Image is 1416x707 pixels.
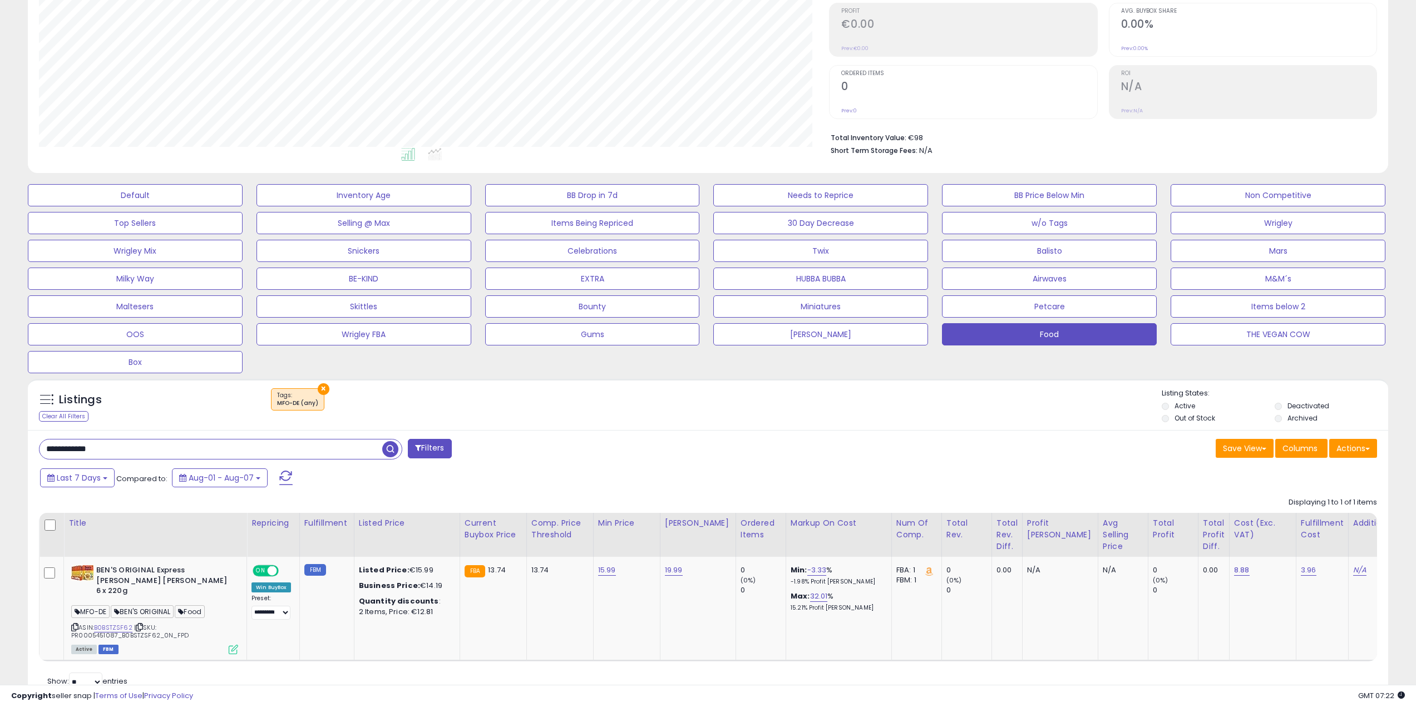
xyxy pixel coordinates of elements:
div: 0 [946,585,991,595]
div: % [791,591,883,612]
a: 19.99 [665,565,683,576]
span: ON [254,566,268,576]
span: 2025-08-15 07:22 GMT [1358,690,1405,701]
div: Num of Comp. [896,517,937,541]
button: Wrigley [1171,212,1385,234]
button: Top Sellers [28,212,243,234]
button: Default [28,184,243,206]
a: 32.01 [810,591,828,602]
span: FBM [98,645,119,654]
div: Repricing [251,517,295,529]
button: Items Being Repriced [485,212,700,234]
small: (0%) [1153,576,1168,585]
small: Prev: N/A [1121,107,1143,114]
span: OFF [277,566,295,576]
span: Tags : [277,391,318,408]
p: Listing States: [1162,388,1388,399]
div: Total Profit [1153,517,1193,541]
button: w/o Tags [942,212,1157,234]
div: Fulfillment Cost [1301,517,1344,541]
li: €98 [831,130,1369,144]
div: ASIN: [71,565,238,653]
div: Total Rev. Diff. [996,517,1018,552]
small: Prev: €0.00 [841,45,869,52]
button: Inventory Age [256,184,471,206]
div: Win BuyBox [251,582,291,592]
span: N/A [919,145,933,156]
a: Privacy Policy [144,690,193,701]
button: Snickers [256,240,471,262]
button: THE VEGAN COW [1171,323,1385,345]
div: seller snap | | [11,691,193,701]
img: 51dHlJ6T9TL._SL40_.jpg [71,565,93,581]
label: Out of Stock [1175,413,1215,423]
div: Title [68,517,242,529]
span: Columns [1282,443,1318,454]
button: Selling @ Max [256,212,471,234]
div: 0 [946,565,991,575]
b: BEN'S ORIGINAL Express [PERSON_NAME] [PERSON_NAME] 6 x 220g [96,565,231,599]
button: Aug-01 - Aug-07 [172,468,268,487]
button: Non Competitive [1171,184,1385,206]
span: Avg. Buybox Share [1121,8,1376,14]
a: 3.96 [1301,565,1316,576]
div: 0 [1153,585,1198,595]
div: Avg Selling Price [1103,517,1143,552]
button: Wrigley Mix [28,240,243,262]
button: Gums [485,323,700,345]
h5: Listings [59,392,102,408]
button: × [318,383,329,395]
div: €14.19 [359,581,451,591]
h2: 0.00% [1121,18,1376,33]
div: 0 [1153,565,1198,575]
span: ROI [1121,71,1376,77]
small: FBM [304,564,326,576]
button: 30 Day Decrease [713,212,928,234]
th: The percentage added to the cost of goods (COGS) that forms the calculator for Min & Max prices. [786,513,891,557]
div: 0.00 [996,565,1014,575]
p: 15.21% Profit [PERSON_NAME] [791,604,883,612]
b: Short Term Storage Fees: [831,146,917,155]
span: BEN'S ORIGINAL [111,605,174,618]
div: : [359,596,451,606]
b: Total Inventory Value: [831,133,906,142]
span: Show: entries [47,676,127,686]
div: N/A [1103,565,1139,575]
h2: €0.00 [841,18,1097,33]
span: 13.74 [488,565,506,575]
button: [PERSON_NAME] [713,323,928,345]
button: Twix [713,240,928,262]
div: Current Buybox Price [465,517,522,541]
button: Petcare [942,295,1157,318]
button: Save View [1216,439,1274,458]
div: FBA: 1 [896,565,933,575]
label: Deactivated [1287,401,1329,411]
div: Min Price [598,517,655,529]
a: 8.88 [1234,565,1250,576]
div: €15.99 [359,565,451,575]
div: Displaying 1 to 1 of 1 items [1289,497,1377,508]
div: Listed Price [359,517,455,529]
button: Wrigley FBA [256,323,471,345]
button: EXTRA [485,268,700,290]
b: Min: [791,565,807,575]
span: | SKU: PR0005451087_B0BSTZSF62_0N_FPD [71,623,189,640]
span: Aug-01 - Aug-07 [189,472,254,483]
button: Items below 2 [1171,295,1385,318]
div: Clear All Filters [39,411,88,422]
span: MFO-DE [71,605,110,618]
button: Milky Way [28,268,243,290]
div: FBM: 1 [896,575,933,585]
button: Celebrations [485,240,700,262]
a: N/A [1353,565,1366,576]
small: Prev: 0.00% [1121,45,1148,52]
span: Food [175,605,205,618]
button: Bounty [485,295,700,318]
div: Comp. Price Threshold [531,517,589,541]
p: -1.98% Profit [PERSON_NAME] [791,578,883,586]
button: Maltesers [28,295,243,318]
a: B0BSTZSF62 [94,623,132,632]
div: [PERSON_NAME] [665,517,731,529]
a: -3.33 [807,565,827,576]
button: Box [28,351,243,373]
